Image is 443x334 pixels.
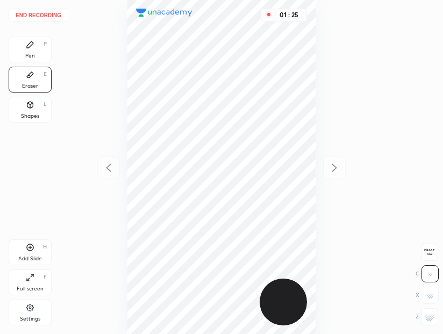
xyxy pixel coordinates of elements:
[421,248,438,256] span: Erase all
[18,256,42,261] div: Add Slide
[44,41,47,47] div: P
[416,308,438,325] div: Z
[44,102,47,107] div: L
[136,9,192,17] img: logo.38c385cc.svg
[22,83,38,89] div: Eraser
[20,316,40,322] div: Settings
[9,9,68,22] button: End recording
[25,53,35,59] div: Pen
[416,265,439,282] div: C
[416,287,439,304] div: X
[43,244,47,250] div: H
[44,72,47,77] div: E
[17,286,44,292] div: Full screen
[44,274,47,280] div: F
[21,113,39,119] div: Shapes
[276,11,302,19] div: 01 : 25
